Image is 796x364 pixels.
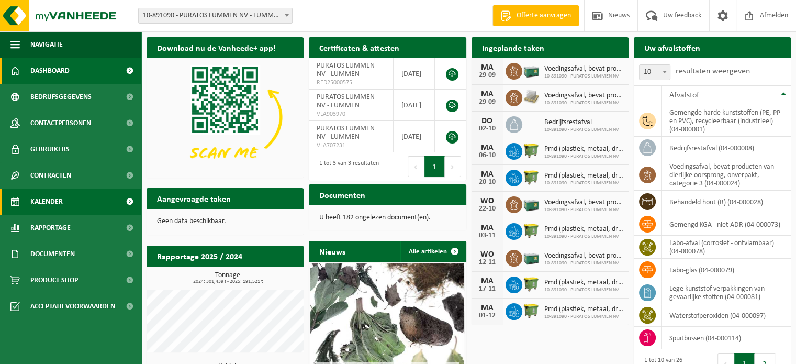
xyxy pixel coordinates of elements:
[477,224,498,232] div: MA
[544,225,623,234] span: Pmd (plastiek, metaal, drankkartons) (bedrijven)
[676,67,750,75] label: resultaten weergeven
[309,37,410,58] h2: Certificaten & attesten
[317,125,375,141] span: PURATOS LUMMEN NV - LUMMEN
[544,198,623,207] span: Voedingsafval, bevat producten van dierlijke oorsprong, onverpakt, categorie 3
[544,260,623,267] span: 10-891090 - PURATOS LUMMEN NV
[147,188,241,208] h2: Aangevraagde taken
[477,304,498,312] div: MA
[544,145,623,153] span: Pmd (plastiek, metaal, drankkartons) (bedrijven)
[157,218,293,225] p: Geen data beschikbaar.
[317,79,385,87] span: RED25000575
[477,285,498,293] div: 17-11
[477,197,498,205] div: WO
[544,252,623,260] span: Voedingsafval, bevat producten van dierlijke oorsprong, onverpakt, categorie 3
[477,205,498,213] div: 22-10
[147,58,304,176] img: Download de VHEPlus App
[544,65,623,73] span: Voedingsafval, bevat producten van dierlijke oorsprong, onverpakt, categorie 3
[319,214,455,222] p: U heeft 182 ongelezen document(en).
[477,63,498,72] div: MA
[152,272,304,284] h3: Tonnage
[477,117,498,125] div: DO
[662,304,791,327] td: Waterstofperoxiden (04-000097)
[30,58,70,84] span: Dashboard
[634,37,711,58] h2: Uw afvalstoffen
[152,279,304,284] span: 2024: 301,439 t - 2025: 191,521 t
[30,84,92,110] span: Bedrijfsgegevens
[662,236,791,259] td: labo-afval (corrosief - ontvlambaar) (04-000078)
[477,90,498,98] div: MA
[477,277,498,285] div: MA
[544,100,623,106] span: 10-891090 - PURATOS LUMMEN NV
[477,179,498,186] div: 20-10
[522,195,540,213] img: PB-LB-0680-HPE-GN-01
[309,241,356,261] h2: Nieuws
[544,279,623,287] span: Pmd (plastiek, metaal, drankkartons) (bedrijven)
[139,8,292,23] span: 10-891090 - PURATOS LUMMEN NV - LUMMEN
[477,152,498,159] div: 06-10
[522,61,540,79] img: PB-LB-0680-HPE-GN-01
[662,159,791,191] td: voedingsafval, bevat producten van dierlijke oorsprong, onverpakt, categorie 3 (04-000024)
[544,180,623,186] span: 10-891090 - PURATOS LUMMEN NV
[424,156,445,177] button: 1
[662,137,791,159] td: bedrijfsrestafval (04-000008)
[477,170,498,179] div: MA
[662,213,791,236] td: gemengd KGA - niet ADR (04-000073)
[147,37,286,58] h2: Download nu de Vanheede+ app!
[314,155,379,178] div: 1 tot 3 van 3 resultaten
[662,281,791,304] td: lege kunststof verpakkingen van gevaarlijke stoffen (04-000081)
[477,232,498,239] div: 03-11
[662,191,791,213] td: behandeld hout (B) (04-000028)
[514,10,574,21] span: Offerte aanvragen
[662,327,791,349] td: spuitbussen (04-000114)
[30,189,63,215] span: Kalender
[522,141,540,159] img: WB-1100-HPE-GN-50
[640,65,670,80] span: 10
[662,259,791,281] td: labo-glas (04-000079)
[138,8,293,24] span: 10-891090 - PURATOS LUMMEN NV - LUMMEN
[445,156,461,177] button: Next
[147,246,253,266] h2: Rapportage 2025 / 2024
[477,72,498,79] div: 29-09
[317,110,385,118] span: VLA903970
[544,172,623,180] span: Pmd (plastiek, metaal, drankkartons) (bedrijven)
[639,64,670,80] span: 10
[544,305,623,314] span: Pmd (plastiek, metaal, drankkartons) (bedrijven)
[30,110,91,136] span: Contactpersonen
[522,275,540,293] img: WB-1100-HPE-GN-50
[472,37,555,58] h2: Ingeplande taken
[492,5,579,26] a: Offerte aanvragen
[394,121,435,152] td: [DATE]
[477,250,498,259] div: WO
[544,153,623,160] span: 10-891090 - PURATOS LUMMEN NV
[400,241,465,262] a: Alle artikelen
[669,91,699,100] span: Afvalstof
[30,293,115,319] span: Acceptatievoorwaarden
[544,287,623,293] span: 10-891090 - PURATOS LUMMEN NV
[544,73,623,80] span: 10-891090 - PURATOS LUMMEN NV
[30,162,71,189] span: Contracten
[30,267,78,293] span: Product Shop
[394,58,435,90] td: [DATE]
[317,141,385,150] span: VLA707231
[544,92,623,100] span: Voedingsafval, bevat producten van dierlijke oorsprong, gemengde verpakking (exc...
[477,125,498,133] div: 02-10
[544,118,619,127] span: Bedrijfsrestafval
[544,234,623,240] span: 10-891090 - PURATOS LUMMEN NV
[394,90,435,121] td: [DATE]
[522,168,540,186] img: WB-1100-HPE-GN-50
[30,136,70,162] span: Gebruikers
[477,312,498,319] div: 01-12
[662,105,791,137] td: gemengde harde kunststoffen (PE, PP en PVC), recycleerbaar (industrieel) (04-000001)
[317,93,375,109] span: PURATOS LUMMEN NV - LUMMEN
[30,215,71,241] span: Rapportage
[30,31,63,58] span: Navigatie
[317,62,375,78] span: PURATOS LUMMEN NV - LUMMEN
[408,156,424,177] button: Previous
[477,259,498,266] div: 12-11
[522,248,540,266] img: PB-LB-0680-HPE-GN-01
[544,207,623,213] span: 10-891090 - PURATOS LUMMEN NV
[522,302,540,319] img: WB-1100-HPE-GN-50
[30,241,75,267] span: Documenten
[544,314,623,320] span: 10-891090 - PURATOS LUMMEN NV
[544,127,619,133] span: 10-891090 - PURATOS LUMMEN NV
